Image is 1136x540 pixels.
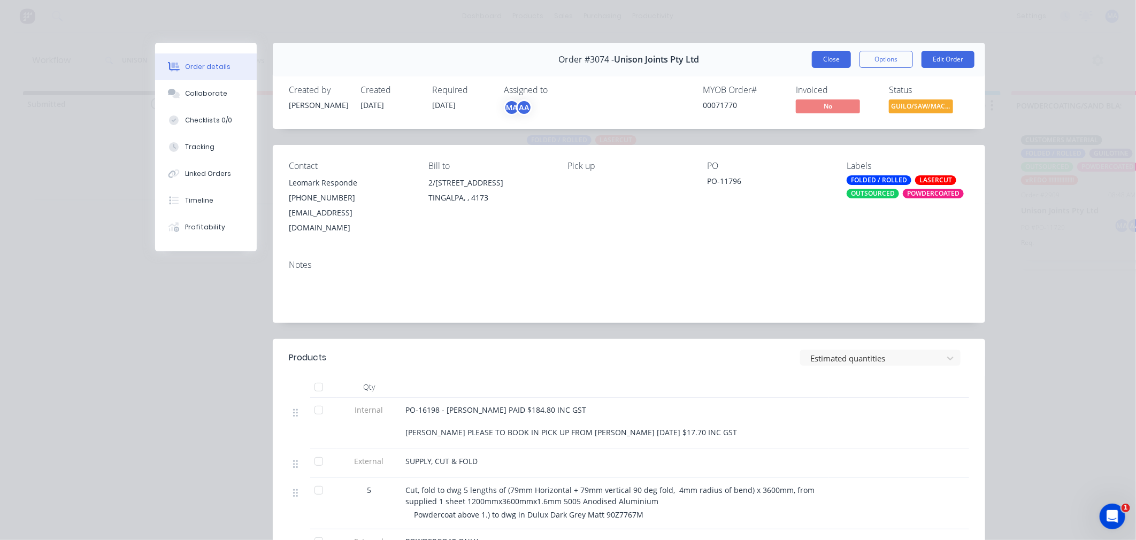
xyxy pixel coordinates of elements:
[915,175,956,185] div: LASERCUT
[185,115,232,125] div: Checklists 0/0
[432,85,491,95] div: Required
[903,189,964,198] div: POWDERCOATED
[428,175,551,190] div: 2/[STREET_ADDRESS]
[796,85,876,95] div: Invoiced
[847,189,899,198] div: OUTSOURCED
[185,196,213,205] div: Timeline
[289,99,348,111] div: [PERSON_NAME]
[289,351,326,364] div: Products
[859,51,913,68] button: Options
[414,510,643,520] span: Powdercoat above 1.) to dwg in Dulux Dark Grey Matt 90Z7767M
[289,161,411,171] div: Contact
[428,161,551,171] div: Bill to
[155,134,257,160] button: Tracking
[428,190,551,205] div: TINGALPA, , 4173
[289,85,348,95] div: Created by
[185,89,227,98] div: Collaborate
[185,62,231,72] div: Order details
[185,222,225,232] div: Profitability
[341,456,397,467] span: External
[559,55,615,65] span: Order #3074 -
[428,175,551,210] div: 2/[STREET_ADDRESS]TINGALPA, , 4173
[341,404,397,415] span: Internal
[889,99,953,115] button: GUILO/SAW/MACHI...
[155,80,257,107] button: Collaborate
[367,484,371,496] span: 5
[812,51,851,68] button: Close
[432,100,456,110] span: [DATE]
[504,99,520,115] div: MA
[360,85,419,95] div: Created
[155,160,257,187] button: Linked Orders
[796,99,860,113] span: No
[337,376,401,398] div: Qty
[889,85,969,95] div: Status
[185,169,231,179] div: Linked Orders
[889,99,953,113] span: GUILO/SAW/MACHI...
[405,485,817,506] span: Cut, fold to dwg 5 lengths of (79mm Horizontal + 79mm vertical 90 deg fold, 4mm radius of bend) x...
[405,405,737,437] span: PO-16198 - [PERSON_NAME] PAID $184.80 INC GST [PERSON_NAME] PLEASE TO BOOK IN PICK UP FROM [PERSO...
[847,161,969,171] div: Labels
[289,260,969,270] div: Notes
[847,175,911,185] div: FOLDED / ROLLED
[289,175,411,235] div: Leomark Responde[PHONE_NUMBER][EMAIL_ADDRESS][DOMAIN_NAME]
[707,161,830,171] div: PO
[1122,504,1130,512] span: 1
[1100,504,1125,529] iframe: Intercom live chat
[568,161,690,171] div: Pick up
[185,142,214,152] div: Tracking
[405,456,478,466] span: SUPPLY, CUT & FOLD
[289,190,411,205] div: [PHONE_NUMBER]
[155,107,257,134] button: Checklists 0/0
[155,214,257,241] button: Profitability
[516,99,532,115] div: AA
[703,85,783,95] div: MYOB Order #
[155,53,257,80] button: Order details
[155,187,257,214] button: Timeline
[922,51,974,68] button: Edit Order
[360,100,384,110] span: [DATE]
[703,99,783,111] div: 00071770
[289,205,411,235] div: [EMAIL_ADDRESS][DOMAIN_NAME]
[707,175,830,190] div: PO-11796
[504,99,532,115] button: MAAA
[504,85,611,95] div: Assigned to
[289,175,411,190] div: Leomark Responde
[615,55,700,65] span: Unison Joints Pty Ltd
